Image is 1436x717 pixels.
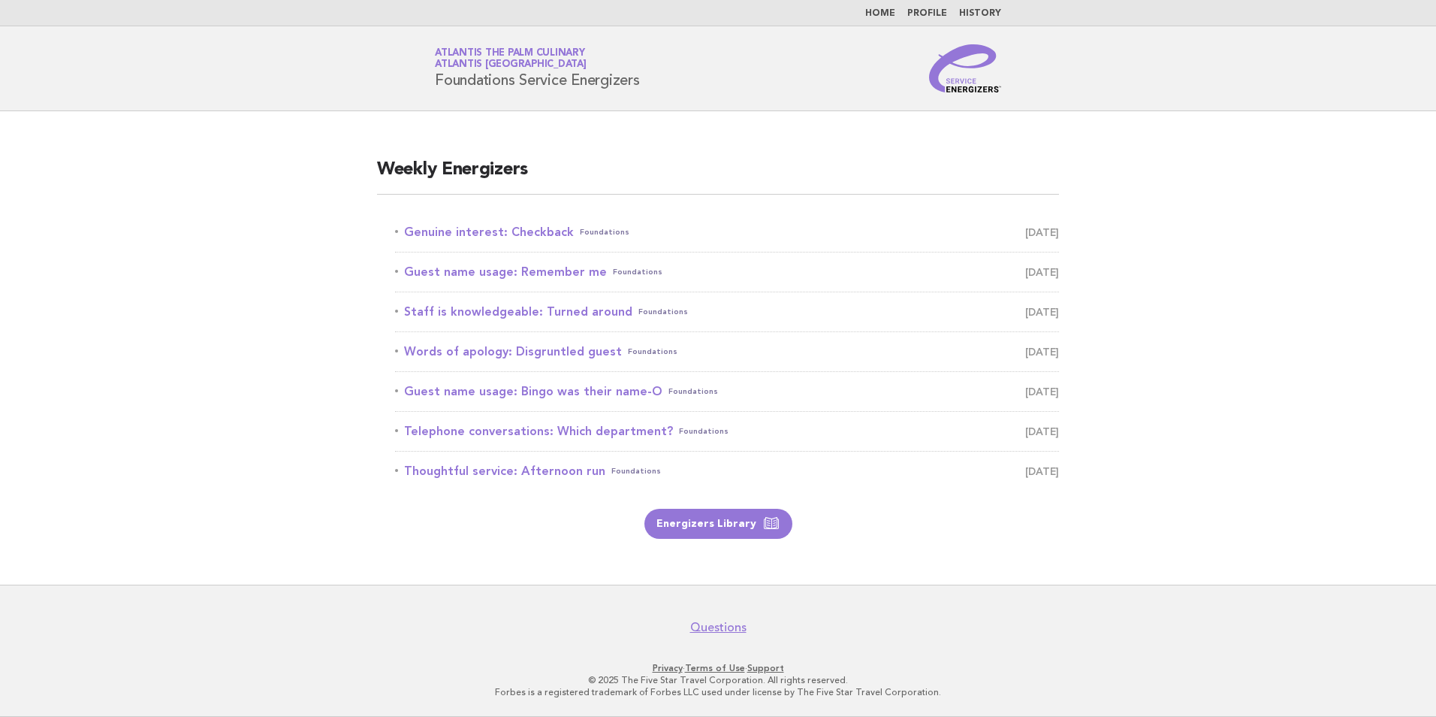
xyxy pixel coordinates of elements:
[690,620,747,635] a: Questions
[668,381,718,402] span: Foundations
[1025,421,1059,442] span: [DATE]
[1025,222,1059,243] span: [DATE]
[258,674,1178,686] p: © 2025 The Five Star Travel Corporation. All rights reserved.
[395,341,1059,362] a: Words of apology: Disgruntled guestFoundations [DATE]
[1025,262,1059,283] span: [DATE]
[435,60,587,70] span: Atlantis [GEOGRAPHIC_DATA]
[747,663,784,673] a: Support
[644,509,792,539] a: Energizers Library
[377,158,1059,195] h2: Weekly Energizers
[638,301,688,322] span: Foundations
[907,9,947,18] a: Profile
[959,9,1001,18] a: History
[580,222,629,243] span: Foundations
[395,461,1059,482] a: Thoughtful service: Afternoon runFoundations [DATE]
[679,421,729,442] span: Foundations
[435,49,640,88] h1: Foundations Service Energizers
[653,663,683,673] a: Privacy
[628,341,677,362] span: Foundations
[611,461,661,482] span: Foundations
[258,686,1178,698] p: Forbes is a registered trademark of Forbes LLC used under license by The Five Star Travel Corpora...
[1025,341,1059,362] span: [DATE]
[395,262,1059,283] a: Guest name usage: Remember meFoundations [DATE]
[929,44,1001,92] img: Service Energizers
[685,663,745,673] a: Terms of Use
[395,301,1059,322] a: Staff is knowledgeable: Turned aroundFoundations [DATE]
[435,48,587,69] a: Atlantis The Palm CulinaryAtlantis [GEOGRAPHIC_DATA]
[1025,381,1059,402] span: [DATE]
[258,662,1178,674] p: · ·
[865,9,895,18] a: Home
[1025,301,1059,322] span: [DATE]
[1025,461,1059,482] span: [DATE]
[395,222,1059,243] a: Genuine interest: CheckbackFoundations [DATE]
[395,421,1059,442] a: Telephone conversations: Which department?Foundations [DATE]
[395,381,1059,402] a: Guest name usage: Bingo was their name-OFoundations [DATE]
[613,262,662,283] span: Foundations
